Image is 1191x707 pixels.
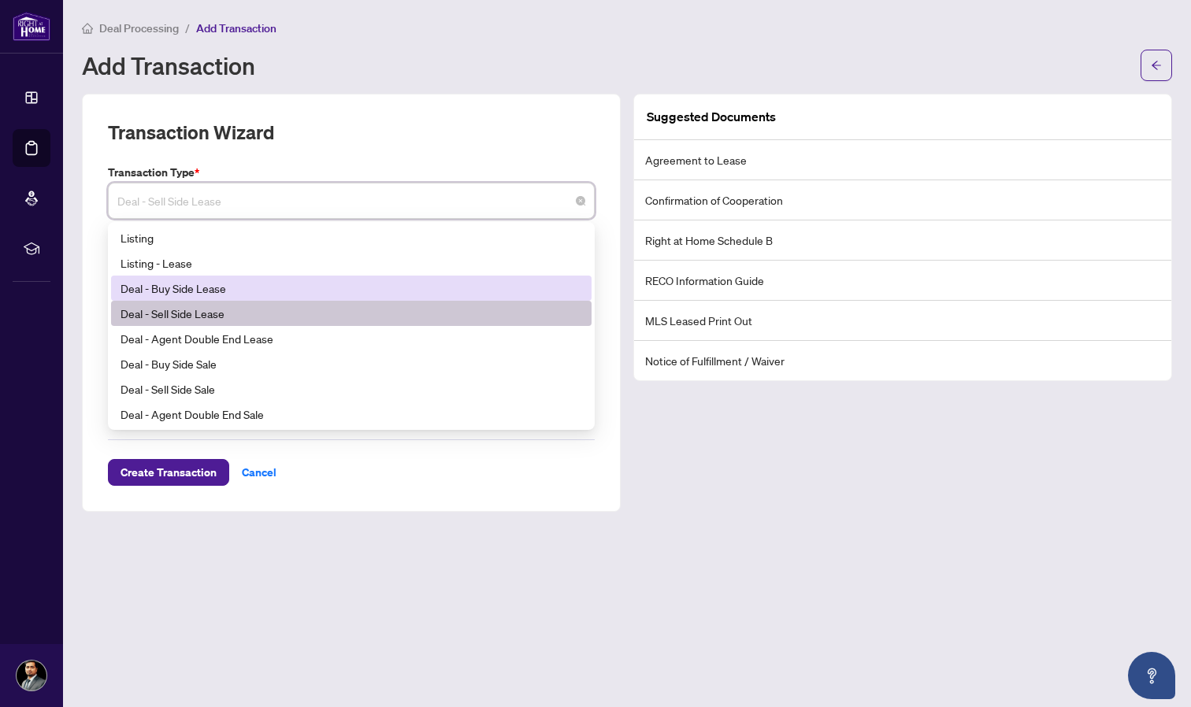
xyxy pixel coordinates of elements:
span: home [82,23,93,34]
div: Deal - Sell Side Sale [121,380,582,398]
span: Add Transaction [196,21,276,35]
div: Listing [111,225,592,250]
div: Listing - Lease [121,254,582,272]
li: Right at Home Schedule B [634,220,1171,261]
span: Cancel [242,460,276,485]
li: Agreement to Lease [634,140,1171,180]
div: Deal - Agent Double End Lease [121,330,582,347]
li: / [185,19,190,37]
div: Deal - Buy Side Sale [121,355,582,372]
li: Confirmation of Cooperation [634,180,1171,220]
div: Listing - Lease [111,250,592,276]
span: Deal Processing [99,21,179,35]
span: close-circle [576,196,585,205]
div: Deal - Agent Double End Sale [121,405,582,423]
h2: Transaction Wizard [108,120,274,145]
span: arrow-left [1151,60,1162,71]
button: Create Transaction [108,459,229,486]
h1: Add Transaction [82,53,255,78]
button: Open asap [1128,652,1175,699]
div: Deal - Buy Side Lease [111,276,592,301]
li: Notice of Fulfillment / Waiver [634,341,1171,380]
img: logo [13,12,50,41]
li: RECO Information Guide [634,261,1171,301]
div: Deal - Buy Side Sale [111,351,592,376]
img: Profile Icon [17,661,46,690]
div: Deal - Sell Side Lease [111,301,592,326]
span: Create Transaction [121,460,217,485]
article: Suggested Documents [647,107,776,127]
div: Deal - Sell Side Sale [111,376,592,402]
button: Cancel [229,459,289,486]
label: Transaction Type [108,164,595,181]
div: Deal - Agent Double End Lease [111,326,592,351]
div: Deal - Agent Double End Sale [111,402,592,427]
li: MLS Leased Print Out [634,301,1171,341]
div: Listing [121,229,582,246]
div: Deal - Sell Side Lease [121,305,582,322]
div: Deal - Buy Side Lease [121,279,582,297]
span: Deal - Sell Side Lease [117,186,585,216]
